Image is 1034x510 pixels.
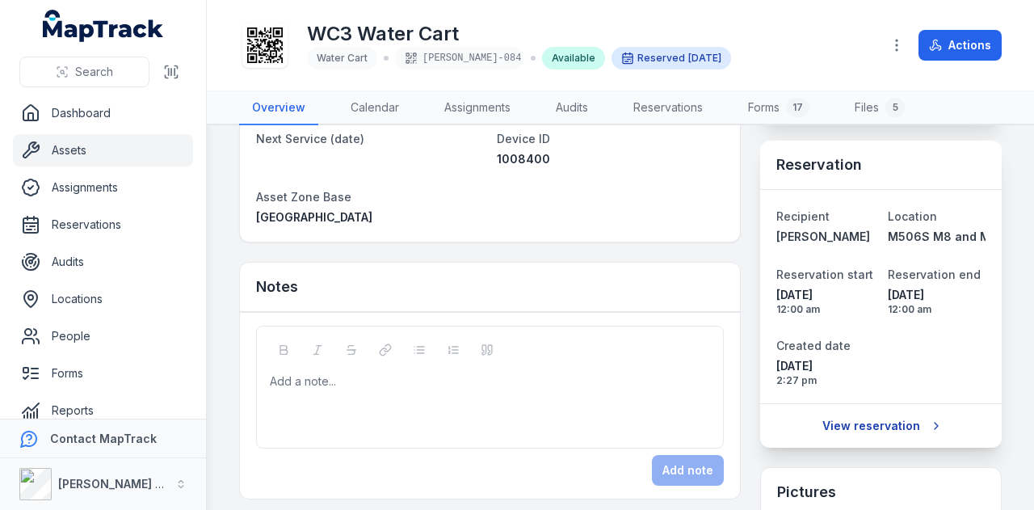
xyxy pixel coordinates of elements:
span: 12:00 am [888,303,986,316]
a: Reservations [620,91,716,125]
div: Reserved [612,47,731,70]
span: Location [888,209,937,223]
a: Calendar [338,91,412,125]
a: M506S M8 and M5E Mainline Tunnels [888,229,986,245]
span: 12:00 am [776,303,874,316]
button: Search [19,57,149,87]
span: Reservation start [776,268,873,281]
span: Next Service (date) [256,132,364,145]
span: Created date [776,339,851,352]
a: Locations [13,283,193,315]
a: MapTrack [43,10,164,42]
span: 2:27 pm [776,374,874,387]
strong: Contact MapTrack [50,432,157,445]
h1: WC3 Water Cart [307,21,731,47]
h3: Reservation [776,154,862,176]
span: [DATE] [776,287,874,303]
div: [PERSON_NAME]-084 [395,47,524,70]
a: Assignments [431,91,523,125]
span: Asset Zone Base [256,190,351,204]
h3: Pictures [777,481,836,504]
span: Search [75,64,113,80]
div: 17 [786,98,809,117]
button: Actions [918,30,1002,61]
span: [GEOGRAPHIC_DATA] [256,210,372,224]
a: Overview [239,91,318,125]
a: Audits [13,246,193,278]
span: [DATE] [888,287,986,303]
span: 1008400 [497,152,550,166]
a: Reports [13,394,193,427]
a: Dashboard [13,97,193,129]
span: [DATE] [688,52,721,64]
span: Device ID [497,132,550,145]
a: Assets [13,134,193,166]
time: 27/08/2025, 2:27:20 pm [776,358,874,387]
strong: [PERSON_NAME] Group [58,477,191,491]
div: 5 [885,98,905,117]
a: Audits [543,91,601,125]
span: [DATE] [776,358,874,374]
time: 19/09/2025, 12:00:00 am [888,287,986,316]
time: 15/09/2025, 12:00:00 am [776,287,874,316]
a: People [13,320,193,352]
span: Water Cart [317,52,368,64]
h3: Notes [256,276,298,298]
a: Assignments [13,171,193,204]
a: Forms [13,357,193,390]
time: 15/09/2025, 12:00:00 am [688,52,721,65]
span: Reservation end [888,268,981,281]
a: Forms17 [735,91,822,125]
a: [PERSON_NAME] [776,229,874,245]
span: Recipient [776,209,830,223]
div: Available [542,47,605,70]
a: View reservation [812,411,950,441]
a: Reservations [13,209,193,241]
a: Files5 [842,91,918,125]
